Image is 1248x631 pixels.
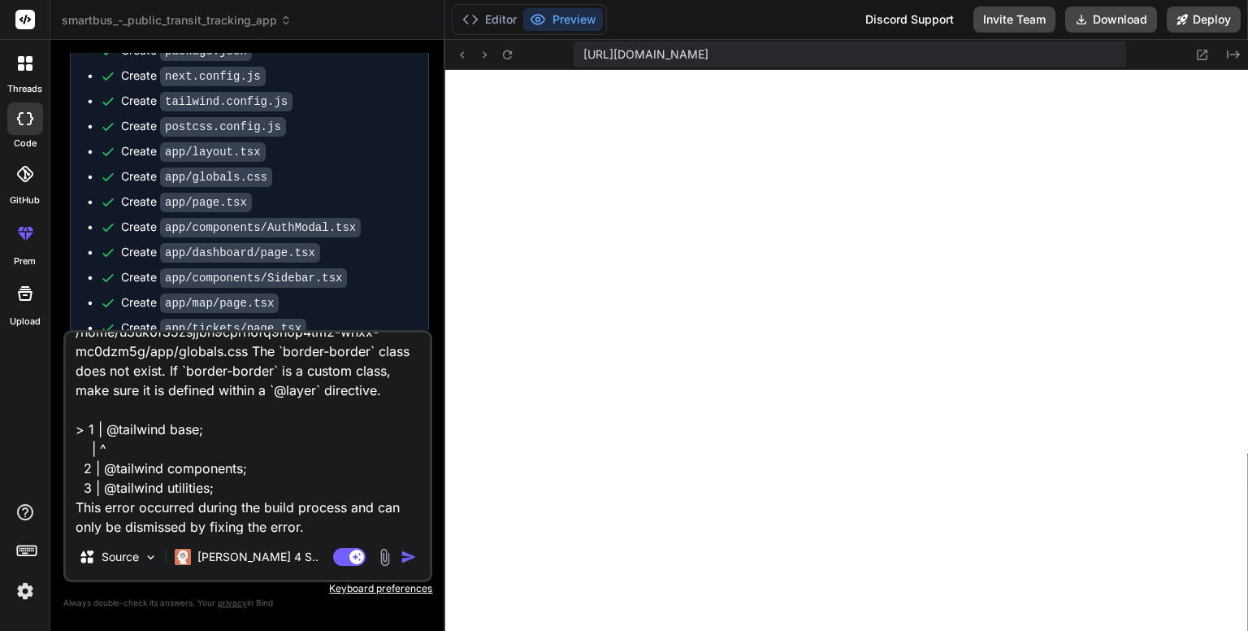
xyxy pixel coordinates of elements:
code: app/layout.tsx [160,142,266,162]
img: attachment [375,548,394,567]
code: postcss.config.js [160,117,286,137]
p: Source [102,549,139,565]
code: app/components/Sidebar.tsx [160,268,347,288]
textarea: Failed to compile ./app/globals.css:1:1 Syntax error: /home/u3uk0f35zsjjbn9cprh6fq9h0p4tm2-wnxx-m... [66,333,430,534]
p: [PERSON_NAME] 4 S.. [197,549,318,565]
label: prem [14,255,36,268]
div: Create [121,67,266,85]
div: Create [121,168,272,185]
span: privacy [218,598,247,607]
code: app/page.tsx [160,193,252,212]
div: Create [121,93,292,110]
img: settings [11,577,39,605]
div: Discord Support [856,7,964,33]
code: tailwind.config.js [160,92,292,111]
div: Create [121,294,279,311]
button: Preview [523,8,603,31]
img: Pick Models [144,550,158,564]
div: Create [121,269,347,286]
div: Create [121,244,320,261]
button: Deploy [1167,7,1241,33]
label: GitHub [10,194,40,207]
code: next.config.js [160,67,266,86]
button: Editor [456,8,523,31]
p: Always double-check its answers. Your in Bind [63,595,432,611]
iframe: Preview [445,70,1248,631]
label: threads [7,82,42,96]
p: Keyboard preferences [63,582,432,595]
img: Claude 4 Sonnet [175,549,191,565]
label: Upload [10,315,41,329]
div: Create [121,320,306,337]
span: smartbus_-_public_transit_tracking_app [62,12,292,28]
code: app/components/AuthModal.tsx [160,218,361,237]
code: app/dashboard/page.tsx [160,243,320,263]
div: Create [121,219,361,236]
label: code [14,137,37,150]
code: app/globals.css [160,168,272,187]
img: icon [401,549,417,565]
code: app/tickets/page.tsx [160,319,306,338]
div: Create [121,42,252,59]
div: Create [121,118,286,135]
button: Download [1065,7,1157,33]
code: app/map/page.tsx [160,294,279,313]
div: Create [121,143,266,160]
button: Invite Team [973,7,1055,33]
span: [URL][DOMAIN_NAME] [583,46,708,63]
div: Create [121,194,252,211]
